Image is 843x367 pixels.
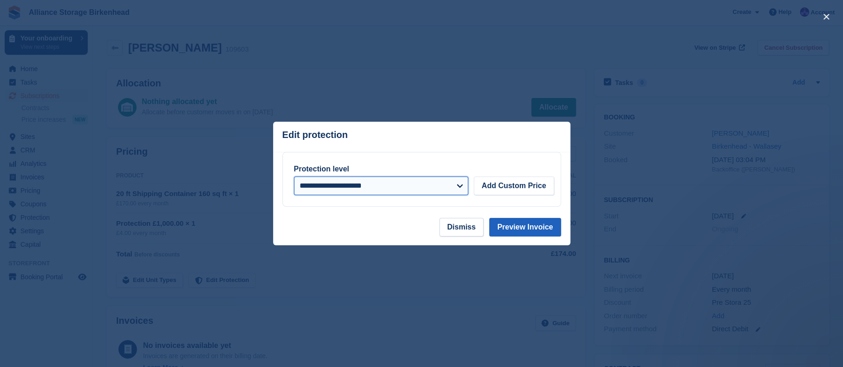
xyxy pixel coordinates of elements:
[489,218,561,236] button: Preview Invoice
[282,130,348,140] p: Edit protection
[294,165,349,173] label: Protection level
[474,177,554,195] button: Add Custom Price
[819,9,834,24] button: close
[439,218,484,236] button: Dismiss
